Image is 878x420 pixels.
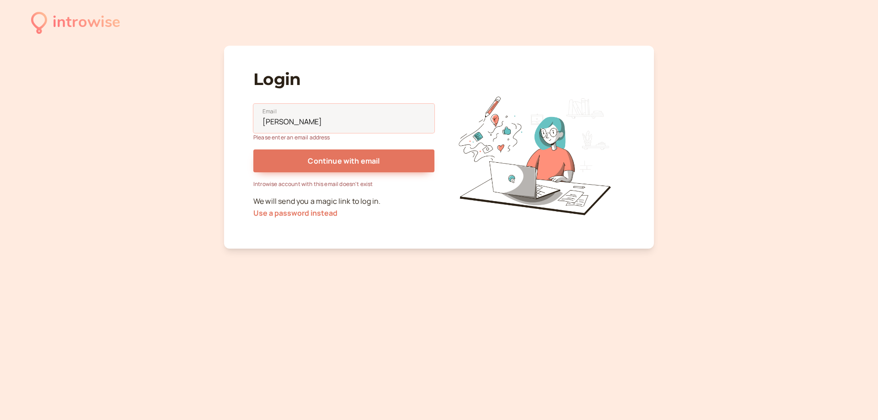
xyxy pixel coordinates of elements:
div: Please enter an email address [253,133,434,142]
p: We will send you a magic link to log in. [253,196,434,219]
div: introwise [53,10,120,35]
h1: Login [253,69,434,89]
input: Email [253,104,434,133]
div: Introwise account with this email doesn't exist [253,180,434,188]
span: Continue with email [308,156,380,166]
iframe: Chat Widget [832,376,878,420]
button: Use a password instead [253,209,337,217]
a: introwise [31,10,120,35]
span: Email [262,107,277,116]
button: Continue with email [253,149,434,172]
